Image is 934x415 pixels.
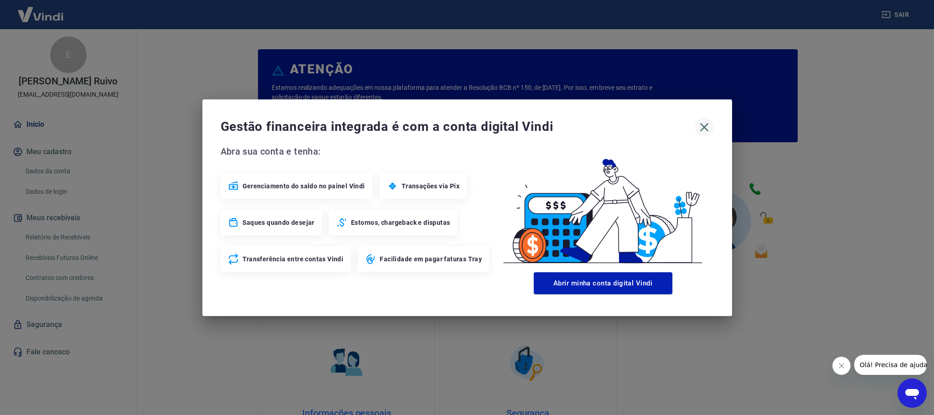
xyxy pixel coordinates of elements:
span: Abra sua conta e tenha: [221,144,492,159]
button: Abrir minha conta digital Vindi [534,272,672,294]
span: Saques quando desejar [243,218,315,227]
iframe: Botão para abrir a janela de mensagens [898,379,927,408]
img: Good Billing [492,144,714,269]
span: Transações via Pix [402,182,459,191]
span: Olá! Precisa de ajuda? [5,6,77,14]
span: Estornos, chargeback e disputas [351,218,450,227]
span: Facilidade em pagar faturas Tray [380,254,482,264]
iframe: Mensagem da empresa [854,355,927,375]
iframe: Fechar mensagem [832,357,851,375]
span: Transferência entre contas Vindi [243,254,344,264]
span: Gestão financeira integrada é com a conta digital Vindi [221,118,695,136]
span: Gerenciamento do saldo no painel Vindi [243,182,365,191]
